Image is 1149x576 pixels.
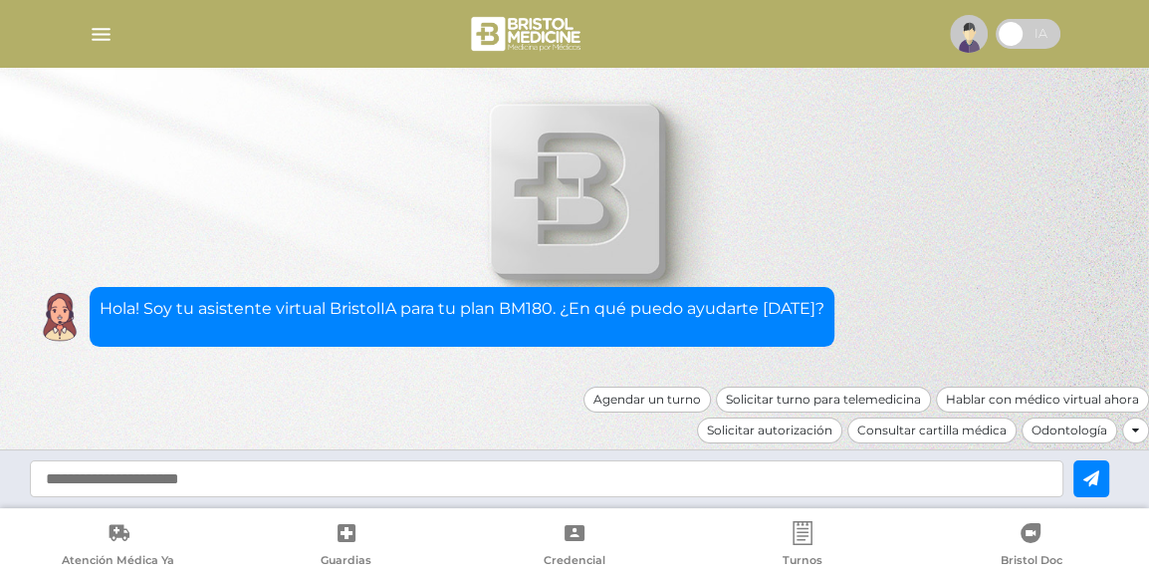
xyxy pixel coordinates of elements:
[232,521,460,572] a: Guardias
[544,553,605,571] span: Credencial
[936,387,1149,413] div: Hablar con médico virtual ahora
[583,387,711,413] div: Agendar un turno
[689,521,917,572] a: Turnos
[1000,553,1061,571] span: Bristol Doc
[35,292,85,342] img: Cober IA
[716,387,931,413] div: Solicitar turno para telemedicina
[321,553,371,571] span: Guardias
[89,22,114,47] img: Cober_menu-lines-white.svg
[917,521,1145,572] a: Bristol Doc
[1022,418,1117,443] div: Odontología
[4,521,232,572] a: Atención Médica Ya
[468,10,586,58] img: bristol-medicine-blanco.png
[847,418,1017,443] div: Consultar cartilla médica
[62,553,174,571] span: Atención Médica Ya
[783,553,822,571] span: Turnos
[950,15,988,53] img: profile-placeholder.svg
[460,521,688,572] a: Credencial
[100,297,824,321] p: Hola! Soy tu asistente virtual BristolIA para tu plan BM180. ¿En qué puedo ayudarte [DATE]?
[697,418,842,443] div: Solicitar autorización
